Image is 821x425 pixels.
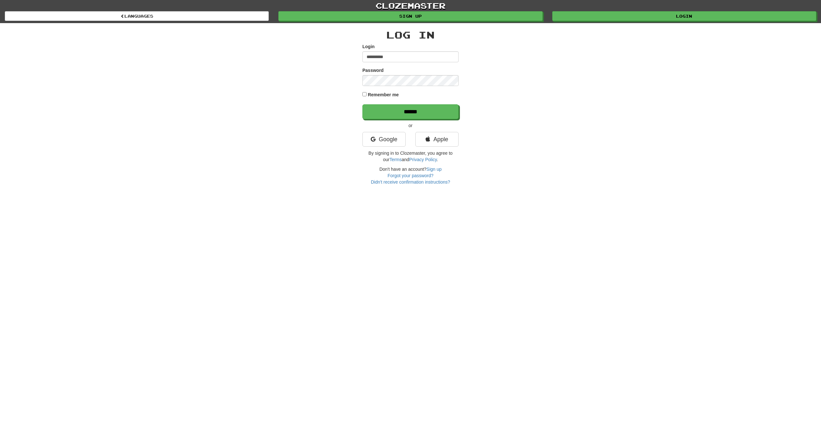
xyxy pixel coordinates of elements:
a: Apple [415,132,459,147]
h2: Log In [362,30,459,40]
label: Login [362,43,375,50]
a: Languages [5,11,269,21]
div: Don't have an account? [362,166,459,185]
label: Remember me [368,91,399,98]
a: Sign up [278,11,542,21]
p: or [362,122,459,129]
a: Google [362,132,406,147]
a: Privacy Policy [409,157,437,162]
a: Sign up [427,167,442,172]
label: Password [362,67,384,74]
a: Didn't receive confirmation instructions? [371,179,450,185]
a: Login [552,11,816,21]
a: Terms [389,157,402,162]
a: Forgot your password? [387,173,433,178]
p: By signing in to Clozemaster, you agree to our and . [362,150,459,163]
